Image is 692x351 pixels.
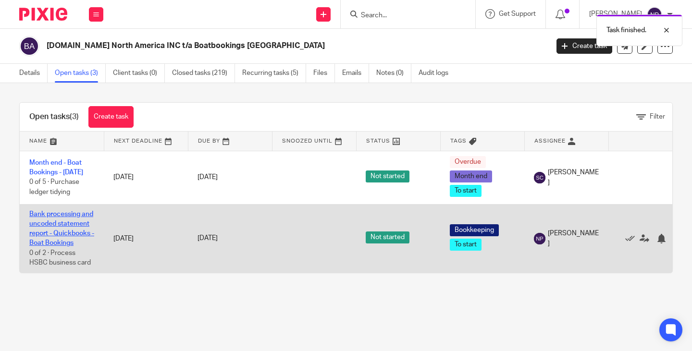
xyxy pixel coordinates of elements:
[198,174,218,181] span: [DATE]
[29,211,94,247] a: Bank processing and uncoded statement report - Quickbooks - Boat Bookings
[29,250,91,266] span: 0 of 2 · Process HSBC business card
[450,185,482,197] span: To start
[242,64,306,83] a: Recurring tasks (5)
[450,138,467,144] span: Tags
[88,106,134,128] a: Create task
[313,64,335,83] a: Files
[70,113,79,121] span: (3)
[556,38,612,54] a: Create task
[282,138,333,144] span: Snoozed Until
[55,64,106,83] a: Open tasks (3)
[104,204,188,273] td: [DATE]
[534,172,545,183] img: svg%3E
[534,233,545,244] img: svg%3E
[19,64,48,83] a: Details
[606,25,646,35] p: Task finished.
[366,138,390,144] span: Status
[650,113,665,120] span: Filter
[342,64,369,83] a: Emails
[450,239,482,251] span: To start
[198,235,218,242] span: [DATE]
[548,168,599,187] span: [PERSON_NAME]
[548,229,599,248] span: [PERSON_NAME]
[104,151,188,204] td: [DATE]
[376,64,411,83] a: Notes (0)
[19,36,39,56] img: svg%3E
[366,170,409,182] span: Not started
[366,231,409,243] span: Not started
[113,64,165,83] a: Client tasks (0)
[647,7,662,22] img: svg%3E
[450,170,492,182] span: Month end
[172,64,235,83] a: Closed tasks (219)
[29,112,79,122] h1: Open tasks
[19,8,67,21] img: Pixie
[29,179,79,196] span: 0 of 5 · Purchase ledger tidying
[625,233,640,243] a: Mark as done
[29,159,83,176] a: Month end - Boat Bookings - [DATE]
[419,64,456,83] a: Audit logs
[450,224,499,236] span: Bookkeeping
[450,156,486,168] span: Overdue
[47,41,443,51] h2: [DOMAIN_NAME] North America INC t/a Boatbookings [GEOGRAPHIC_DATA]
